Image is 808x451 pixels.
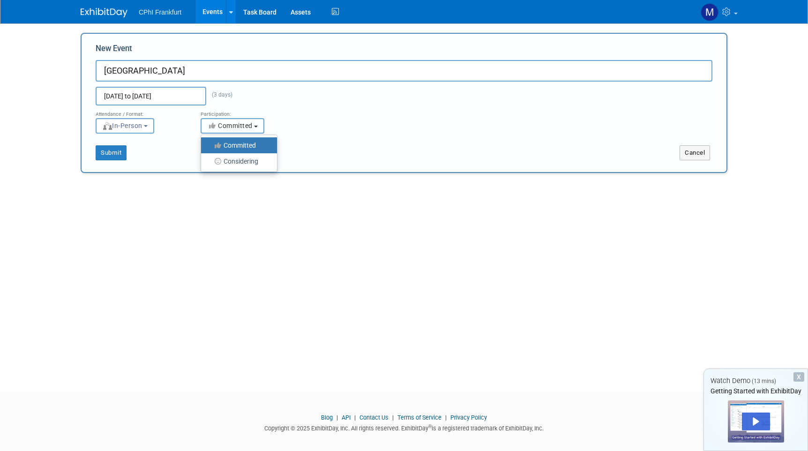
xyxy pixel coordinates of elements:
[206,91,232,98] span: (3 days)
[742,413,770,430] div: Play
[81,8,127,17] img: ExhibitDay
[704,386,808,396] div: Getting Started with ExhibitDay
[96,60,712,82] input: Name of Trade Show / Conference
[701,3,718,21] img: Maria Jesús Sanz
[201,105,292,118] div: Participation:
[428,424,432,429] sup: ®
[206,155,268,167] label: Considering
[96,87,206,105] input: Start Date - End Date
[359,414,389,421] a: Contact Us
[96,118,154,134] button: In-Person
[96,105,187,118] div: Attendance / Format:
[96,43,132,58] label: New Event
[102,122,142,129] span: In-Person
[352,414,358,421] span: |
[390,414,396,421] span: |
[334,414,340,421] span: |
[450,414,487,421] a: Privacy Policy
[397,414,441,421] a: Terms of Service
[139,8,181,16] span: CPhI Frankfurt
[704,376,808,386] div: Watch Demo
[752,378,776,384] span: (13 mins)
[342,414,351,421] a: API
[96,145,127,160] button: Submit
[443,414,449,421] span: |
[201,118,264,134] button: Committed
[206,139,268,151] label: Committed
[207,122,253,129] span: Committed
[680,145,710,160] button: Cancel
[321,414,333,421] a: Blog
[793,372,804,382] div: Dismiss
